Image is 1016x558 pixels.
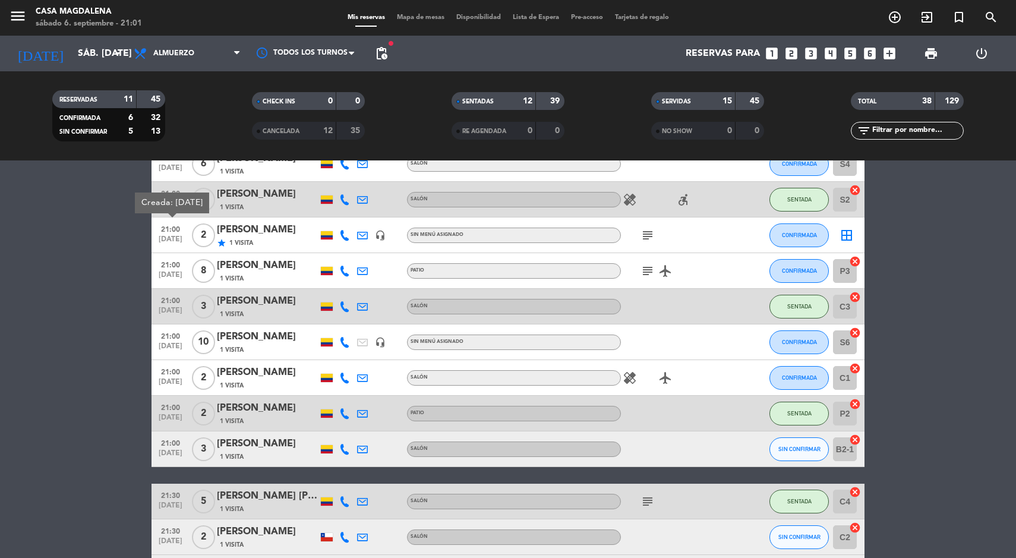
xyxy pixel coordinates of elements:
[843,46,858,61] i: looks_5
[750,97,762,105] strong: 45
[192,490,215,513] span: 5
[945,97,961,105] strong: 129
[523,97,532,105] strong: 12
[462,128,506,134] span: RE AGENDADA
[263,128,299,134] span: CANCELADA
[862,46,878,61] i: looks_6
[411,197,428,201] span: Salón
[192,437,215,461] span: 3
[849,522,861,534] i: cancel
[411,499,428,503] span: Salón
[156,164,185,178] span: [DATE]
[351,127,362,135] strong: 35
[36,6,142,18] div: Casa Magdalena
[9,7,27,25] i: menu
[787,410,812,417] span: SENTADA
[686,48,760,59] span: Reservas para
[411,304,428,308] span: Salón
[156,235,185,249] span: [DATE]
[220,167,244,176] span: 1 Visita
[156,449,185,463] span: [DATE]
[156,488,185,502] span: 21:30
[220,540,244,550] span: 1 Visita
[450,14,507,21] span: Disponibilidad
[764,46,780,61] i: looks_one
[849,291,861,303] i: cancel
[323,127,333,135] strong: 12
[217,401,318,416] div: [PERSON_NAME]
[220,203,244,212] span: 1 Visita
[957,36,1008,71] div: LOG OUT
[59,97,97,103] span: RESERVADAS
[769,366,829,390] button: CONFIRMADA
[565,14,609,21] span: Pre-acceso
[528,127,532,135] strong: 0
[220,345,244,355] span: 1 Visita
[769,259,829,283] button: CONFIRMADA
[153,49,194,58] span: Almuerzo
[156,342,185,356] span: [DATE]
[974,46,989,61] i: power_settings_new
[411,375,428,380] span: Salón
[840,228,854,242] i: border_all
[623,371,637,385] i: healing
[220,505,244,514] span: 1 Visita
[640,264,655,278] i: subject
[192,259,215,283] span: 8
[355,97,362,105] strong: 0
[9,40,72,67] i: [DATE]
[156,186,185,200] span: 21:00
[217,436,318,452] div: [PERSON_NAME]
[217,238,226,248] i: star
[849,256,861,267] i: cancel
[36,18,142,30] div: sábado 6. septiembre - 21:01
[411,232,463,237] span: Sin menú asignado
[342,14,391,21] span: Mis reservas
[217,365,318,380] div: [PERSON_NAME]
[220,452,244,462] span: 1 Visita
[192,330,215,354] span: 10
[823,46,838,61] i: looks_4
[782,339,817,345] span: CONFIRMADA
[787,498,812,505] span: SENTADA
[156,400,185,414] span: 21:00
[858,99,876,105] span: TOTAL
[156,293,185,307] span: 21:00
[782,160,817,167] span: CONFIRMADA
[192,188,215,212] span: 4
[59,115,100,121] span: CONFIRMADA
[151,95,163,103] strong: 45
[220,310,244,319] span: 1 Visita
[882,46,897,61] i: add_box
[135,193,209,213] div: Creada: [DATE]
[217,294,318,309] div: [PERSON_NAME]
[676,193,690,207] i: accessible_forward
[769,295,829,319] button: SENTADA
[922,97,932,105] strong: 38
[778,534,821,540] span: SIN CONFIRMAR
[871,124,963,137] input: Filtrar por nombre...
[217,329,318,345] div: [PERSON_NAME]
[220,417,244,426] span: 1 Visita
[192,525,215,549] span: 2
[411,268,424,273] span: Patio
[658,371,673,385] i: airplanemode_active
[328,97,333,105] strong: 0
[952,10,966,24] i: turned_in_not
[156,222,185,235] span: 21:00
[192,295,215,319] span: 3
[849,486,861,498] i: cancel
[888,10,902,24] i: add_circle_outline
[849,362,861,374] i: cancel
[784,46,799,61] i: looks_two
[156,271,185,285] span: [DATE]
[769,525,829,549] button: SIN CONFIRMAR
[156,436,185,449] span: 21:00
[151,114,163,122] strong: 32
[411,339,463,344] span: Sin menú asignado
[769,490,829,513] button: SENTADA
[128,127,133,135] strong: 5
[220,381,244,390] span: 1 Visita
[391,14,450,21] span: Mapa de mesas
[217,488,318,504] div: [PERSON_NAME] [PERSON_NAME]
